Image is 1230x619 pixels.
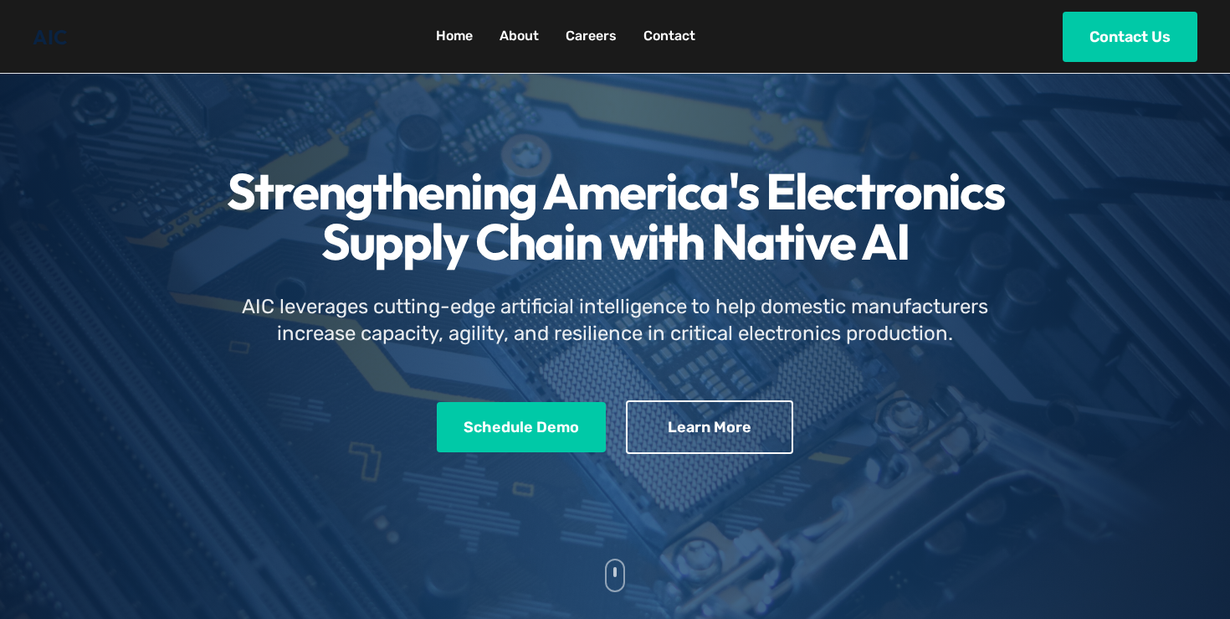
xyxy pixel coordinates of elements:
[566,26,617,48] a: Careers
[500,26,539,48] a: About
[1063,12,1197,62] a: Contact Us
[33,23,68,50] a: AIC
[207,166,1023,266] h1: Strengthening America's Electronics Supply Chain with Native AI
[643,26,695,48] a: Contact
[240,293,990,347] p: AIC leverages cutting-edge artificial intelligence to help domestic manufacturers increase capaci...
[437,402,606,452] a: Schedule Demo
[436,26,473,48] a: Home
[626,400,793,454] button: Learn More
